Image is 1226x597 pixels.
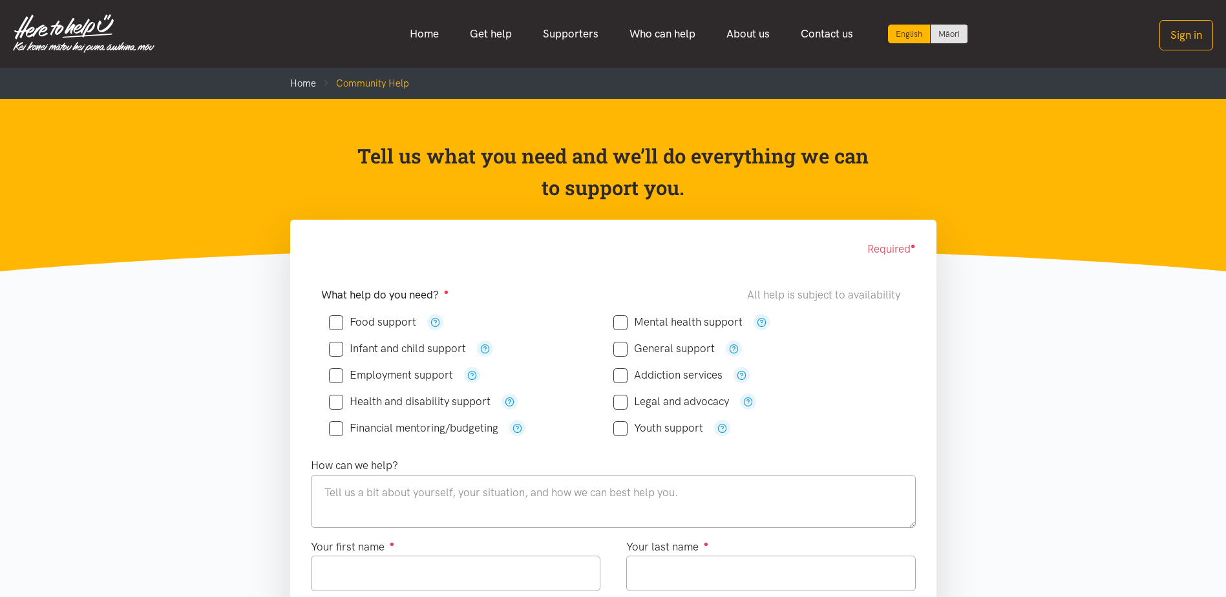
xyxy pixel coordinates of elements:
[613,343,715,354] label: General support
[1159,20,1213,50] button: Sign in
[329,396,491,407] label: Health and disability support
[527,20,614,48] a: Supporters
[911,241,916,251] sup: ●
[711,20,785,48] a: About us
[290,78,316,89] a: Home
[13,14,154,53] img: Home
[785,20,869,48] a: Contact us
[329,370,453,381] label: Employment support
[311,240,916,258] div: Required
[329,423,498,434] label: Financial mentoring/budgeting
[321,286,449,304] label: What help do you need?
[390,539,395,549] sup: ●
[394,20,454,48] a: Home
[613,423,703,434] label: Youth support
[329,343,466,354] label: Infant and child support
[444,287,449,297] sup: ●
[888,25,968,43] div: Language toggle
[311,457,398,474] label: How can we help?
[747,286,905,304] div: All help is subject to availability
[613,396,729,407] label: Legal and advocacy
[316,76,409,91] li: Community Help
[613,370,723,381] label: Addiction services
[931,25,967,43] a: Switch to Te Reo Māori
[329,317,416,328] label: Food support
[614,20,711,48] a: Who can help
[704,539,709,549] sup: ●
[311,538,395,556] label: Your first name
[626,538,709,556] label: Your last name
[613,317,743,328] label: Mental health support
[454,20,527,48] a: Get help
[356,140,870,204] p: Tell us what you need and we’ll do everything we can to support you.
[888,25,931,43] div: Current language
